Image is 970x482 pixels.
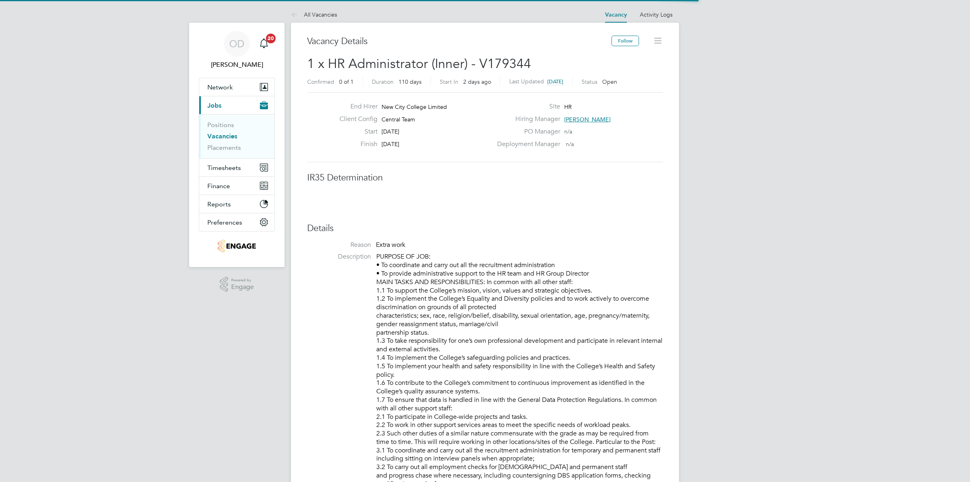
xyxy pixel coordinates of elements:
span: Extra work [376,241,405,249]
label: Status [582,78,597,85]
label: End Hirer [333,102,377,111]
a: Vacancies [207,132,237,140]
h3: Details [307,223,663,234]
span: Finance [207,182,230,190]
a: Placements [207,144,241,151]
a: Powered byEngage [220,277,254,292]
span: n/a [564,128,572,135]
label: Finish [333,140,377,149]
label: Last Updated [509,78,544,85]
span: Engage [231,284,254,291]
span: [DATE] [382,140,399,148]
label: Site [492,102,560,111]
a: Go to home page [199,240,275,253]
a: Positions [207,121,234,129]
span: 110 days [399,78,422,85]
label: PO Manager [492,127,560,136]
span: OD [229,38,245,49]
span: Reports [207,200,231,208]
span: Network [207,83,233,91]
label: Start [333,127,377,136]
span: New City College Limited [382,103,447,110]
label: Deployment Manager [492,140,560,149]
span: 2 days ago [463,78,491,85]
span: HR [564,103,571,110]
span: Open [602,78,617,85]
label: Confirmed [307,78,334,85]
a: OD[PERSON_NAME] [199,31,275,70]
nav: Main navigation [189,23,285,267]
div: Jobs [199,114,274,158]
a: 20 [256,31,272,57]
span: n/a [566,140,574,148]
span: [DATE] [382,128,399,135]
button: Reports [199,195,274,213]
h3: Vacancy Details [307,36,612,47]
span: 1 x HR Administrator (Inner) - V179344 [307,56,531,72]
span: [PERSON_NAME] [564,116,611,123]
label: Client Config [333,115,377,123]
span: Jobs [207,102,221,109]
button: Jobs [199,96,274,114]
span: Preferences [207,219,242,226]
a: All Vacancies [291,11,337,18]
button: Network [199,78,274,96]
img: jambo-logo-retina.png [218,240,255,253]
button: Timesheets [199,159,274,176]
button: Follow [612,36,639,46]
label: Hiring Manager [492,115,560,123]
span: Central Team [382,116,415,123]
span: Powered by [231,277,254,284]
h3: IR35 Determination [307,172,663,184]
button: Finance [199,177,274,195]
a: Activity Logs [640,11,673,18]
label: Description [307,253,371,261]
a: Vacancy [605,11,627,18]
label: Start In [440,78,458,85]
span: Timesheets [207,164,241,172]
span: 20 [266,34,276,43]
span: Ollie Dart [199,60,275,70]
span: 0 of 1 [339,78,354,85]
label: Duration [372,78,394,85]
button: Preferences [199,213,274,231]
label: Reason [307,241,371,249]
span: [DATE] [547,78,563,85]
